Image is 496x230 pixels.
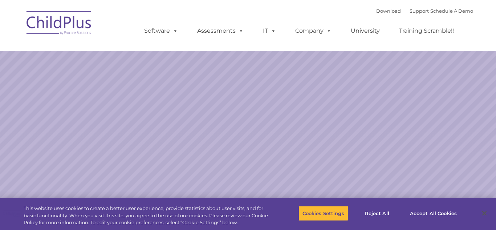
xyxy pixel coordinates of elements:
img: ChildPlus by Procare Solutions [23,6,95,42]
a: Software [137,24,185,38]
a: Schedule A Demo [430,8,473,14]
a: Training Scramble!! [392,24,461,38]
button: Accept All Cookies [406,206,461,221]
font: | [376,8,473,14]
div: This website uses cookies to create a better user experience, provide statistics about user visit... [24,205,273,226]
button: Cookies Settings [298,206,348,221]
a: Assessments [190,24,251,38]
a: IT [256,24,283,38]
button: Reject All [354,206,400,221]
a: University [343,24,387,38]
a: Download [376,8,401,14]
a: Company [288,24,339,38]
a: Support [410,8,429,14]
button: Close [476,205,492,221]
